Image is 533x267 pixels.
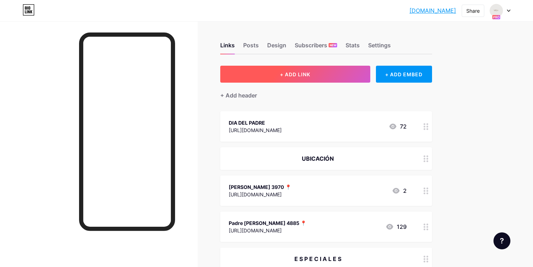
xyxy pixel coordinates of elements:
[229,191,291,198] div: [URL][DOMAIN_NAME]
[368,41,391,54] div: Settings
[229,255,407,263] div: E S P E C I A L E S
[229,126,282,134] div: [URL][DOMAIN_NAME]
[389,122,407,131] div: 72
[295,41,337,54] div: Subscribers
[229,183,291,191] div: [PERSON_NAME] 3970 📍
[392,186,407,195] div: 2
[385,222,407,231] div: 129
[229,219,306,227] div: Padre [PERSON_NAME] 4885 📍
[243,41,259,54] div: Posts
[229,119,282,126] div: DIA DEL PADRE
[229,227,306,234] div: [URL][DOMAIN_NAME]
[490,4,503,17] img: Lali Heredia
[409,6,456,15] a: [DOMAIN_NAME]
[220,66,370,83] button: + ADD LINK
[220,41,235,54] div: Links
[280,71,310,77] span: + ADD LINK
[267,41,286,54] div: Design
[346,41,360,54] div: Stats
[466,7,480,14] div: Share
[376,66,432,83] div: + ADD EMBED
[220,91,257,100] div: + Add header
[330,43,336,47] span: NEW
[229,154,407,163] div: UBICACIÓN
